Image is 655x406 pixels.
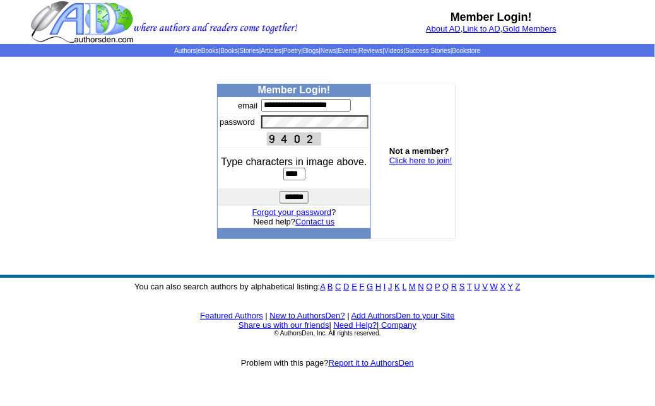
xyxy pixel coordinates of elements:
font: | [266,311,268,320]
font: ? [252,207,336,217]
font: , , [426,24,557,33]
img: This Is CAPTCHA Image [267,132,321,146]
font: Problem with this page? [241,358,414,368]
a: Stories [240,47,259,54]
a: About AD [426,24,461,33]
a: F [360,282,365,291]
a: H [375,282,381,291]
a: Reviews [359,47,383,54]
a: L [403,282,407,291]
a: Forgot your password [252,207,332,217]
a: J [388,282,392,291]
a: Add AuthorsDen to your Site [351,311,455,320]
a: Books [220,47,238,54]
a: A [321,282,326,291]
a: C [335,282,341,291]
a: Authors [174,47,196,54]
a: Blogs [303,47,319,54]
a: Contact us [295,217,334,226]
font: © AuthorsDen, Inc. All rights reserved. [274,330,381,337]
a: M [409,282,416,291]
b: Member Login! [451,11,532,23]
a: R [451,282,457,291]
a: Gold Members [503,24,557,33]
a: Y [508,282,513,291]
a: Link to AD [463,24,500,33]
a: Articles [261,47,282,54]
font: password [220,117,255,127]
b: Member Login! [258,84,331,95]
a: P [435,282,440,291]
a: S [459,282,465,291]
font: | [347,311,349,320]
span: | | | | | | | | | | | | [174,47,480,54]
a: U [475,282,480,291]
a: Videos [384,47,403,54]
a: Q [442,282,449,291]
a: N [418,282,424,291]
a: eBooks [198,47,218,54]
a: V [483,282,488,291]
a: T [467,282,472,291]
a: Click here to join! [389,156,452,165]
a: News [321,47,336,54]
a: D [343,282,349,291]
a: X [500,282,506,291]
font: Type characters in image above. [221,156,367,167]
a: Success Stories [405,47,451,54]
a: Share us with our friends [239,320,329,330]
a: O [427,282,433,291]
a: Events [338,47,358,54]
a: Report it to AuthorsDen [329,358,414,368]
a: Featured Authors [200,311,263,320]
b: Not a member? [389,146,449,156]
font: You can also search authors by alphabetical listing: [134,282,521,291]
a: B [327,282,333,291]
a: E [351,282,357,291]
a: Poetry [283,47,302,54]
a: Need Help? [334,320,377,330]
a: I [384,282,386,291]
a: Bookstore [452,47,481,54]
a: New to AuthorsDen? [270,311,345,320]
a: G [367,282,373,291]
font: Need help? [254,217,335,226]
a: W [490,282,498,291]
a: Z [516,282,521,291]
font: | [329,320,331,330]
font: | [377,320,416,330]
a: K [394,282,400,291]
a: Company [381,320,416,330]
font: email [238,101,257,110]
